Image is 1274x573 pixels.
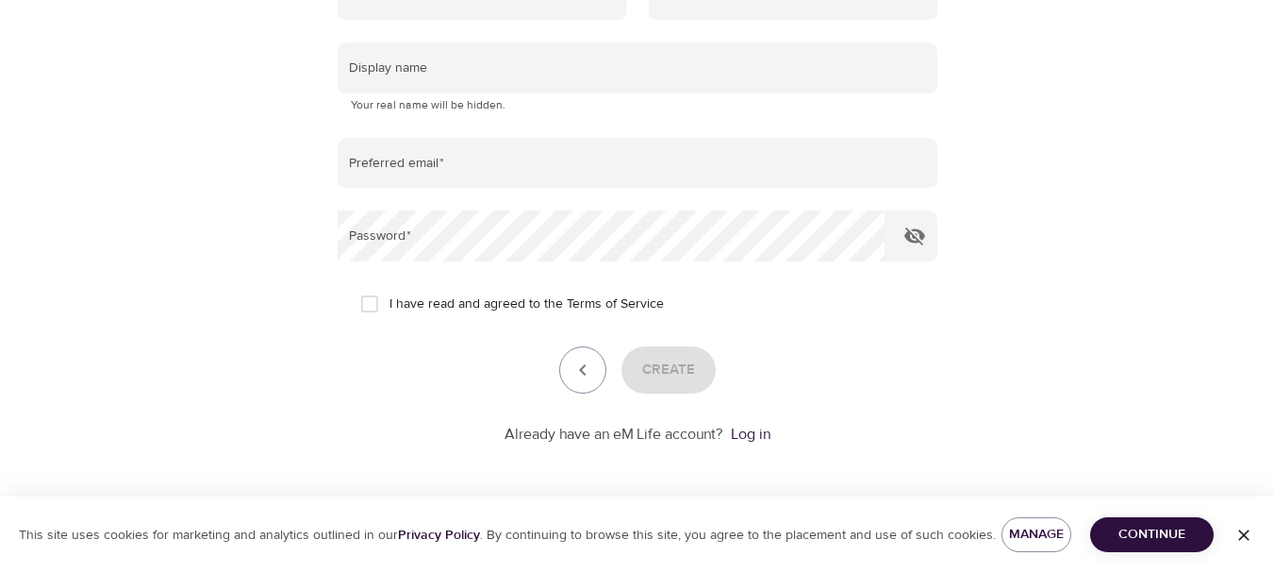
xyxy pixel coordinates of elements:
[1090,517,1214,552] button: Continue
[505,424,723,446] p: Already have an eM Life account?
[1001,517,1071,552] button: Manage
[351,96,924,115] p: Your real name will be hidden.
[389,295,664,314] span: I have read and agreed to the
[731,425,770,444] a: Log in
[567,295,664,314] a: Terms of Service
[398,527,480,544] a: Privacy Policy
[1105,523,1199,547] span: Continue
[1017,523,1056,547] span: Manage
